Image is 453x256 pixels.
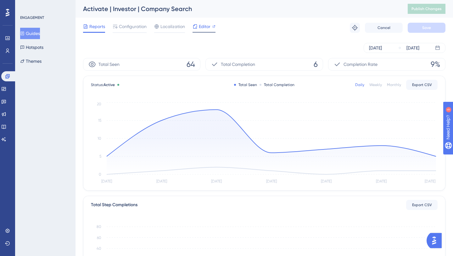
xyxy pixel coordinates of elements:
span: Editor [199,23,210,30]
span: Need Help? [15,2,39,9]
tspan: 40 [97,246,101,251]
span: Active [103,83,115,87]
button: Publish Changes [408,4,445,14]
span: Cancel [377,25,390,30]
tspan: 80 [97,224,101,229]
button: Guides [20,28,40,39]
div: Total Step Completions [91,201,137,209]
tspan: 0 [99,172,101,177]
span: Reports [89,23,105,30]
div: Weekly [369,82,382,87]
tspan: 10 [98,136,101,141]
div: Total Completion [260,82,294,87]
tspan: [DATE] [266,179,277,183]
div: 5 [44,3,46,8]
span: Save [422,25,431,30]
tspan: [DATE] [101,179,112,183]
span: Configuration [119,23,147,30]
button: Save [408,23,445,33]
span: Export CSV [412,82,432,87]
span: Total Completion [221,61,255,68]
div: Activate | Investor | Company Search [83,4,392,13]
span: 6 [314,59,318,69]
div: Daily [355,82,364,87]
tspan: [DATE] [376,179,387,183]
button: Themes [20,55,42,67]
div: ENGAGEMENT [20,15,44,20]
tspan: 60 [97,236,101,240]
iframe: UserGuiding AI Assistant Launcher [427,231,445,250]
button: Cancel [365,23,403,33]
span: Publish Changes [411,6,442,11]
tspan: [DATE] [321,179,332,183]
span: Completion Rate [344,61,377,68]
div: Total Seen [234,82,257,87]
div: [DATE] [369,44,382,52]
span: Total Seen [98,61,120,68]
tspan: [DATE] [425,179,435,183]
div: [DATE] [406,44,419,52]
button: Export CSV [406,80,438,90]
tspan: [DATE] [156,179,167,183]
span: Export CSV [412,202,432,207]
span: 9% [431,59,440,69]
button: Export CSV [406,200,438,210]
tspan: 20 [97,102,101,106]
button: Hotspots [20,42,43,53]
span: Status: [91,82,115,87]
tspan: 15 [98,118,101,123]
span: 64 [187,59,195,69]
span: Localization [160,23,185,30]
div: Monthly [387,82,401,87]
tspan: [DATE] [211,179,222,183]
tspan: 5 [99,154,101,159]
